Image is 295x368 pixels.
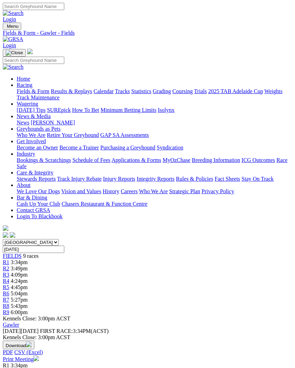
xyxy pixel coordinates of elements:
[17,107,292,113] div: Wagering
[3,42,16,48] a: Login
[17,132,46,138] a: Who We Are
[139,188,168,194] a: Who We Are
[6,50,23,56] img: Close
[11,309,28,315] span: 6:00pm
[241,157,275,163] a: ICG Outcomes
[3,253,22,259] a: FIELDS
[11,297,28,303] span: 5:27pm
[208,88,263,94] a: 2025 TAB Adelaide Cup
[3,297,9,303] a: R7
[27,49,33,54] img: logo-grsa-white.png
[62,201,147,207] a: Chasers Restaurant & Function Centre
[3,16,16,22] a: Login
[3,10,24,16] img: Search
[3,328,21,334] span: [DATE]
[72,157,110,163] a: Schedule of Fees
[17,145,292,151] div: Get Involved
[3,265,9,271] a: R2
[11,278,28,284] span: 4:24pm
[17,207,50,213] a: Contact GRSA
[14,349,43,355] a: CSV (Excel)
[17,176,292,182] div: Care & Integrity
[11,265,28,271] span: 3:49pm
[202,188,234,194] a: Privacy Policy
[40,328,73,334] span: FIRST RACE:
[3,23,21,30] button: Toggle navigation
[57,176,101,182] a: Track Injury Rebate
[115,88,130,94] a: Tracks
[3,259,9,265] a: R1
[11,272,28,278] span: 4:09pm
[3,36,23,42] img: GRSA
[7,24,18,29] span: Menu
[3,341,34,349] button: Download
[157,145,183,150] a: Syndication
[17,151,35,157] a: Industry
[3,356,39,362] a: Print Meeting
[3,284,9,290] a: R5
[47,107,71,113] a: SUREpick
[169,188,200,194] a: Strategic Plan
[172,88,193,94] a: Coursing
[17,157,292,170] div: Industry
[3,64,24,70] img: Search
[40,328,109,334] span: 3:34PM(ACST)
[17,82,32,88] a: Racing
[17,126,60,132] a: Greyhounds as Pets
[3,278,9,284] a: R4
[215,176,240,182] a: Fact Sheets
[17,113,51,119] a: News & Media
[26,342,32,347] img: download.svg
[3,225,8,231] img: logo-grsa-white.png
[17,95,59,100] a: Track Maintenance
[17,132,292,138] div: Greyhounds as Pets
[59,145,99,150] a: Become a Trainer
[3,328,39,334] span: [DATE]
[17,176,56,182] a: Stewards Reports
[241,176,273,182] a: Stay On Track
[3,272,9,278] span: R3
[17,201,292,207] div: Bar & Dining
[100,132,149,138] a: GAP SA Assessments
[3,246,64,253] input: Select date
[17,213,63,219] a: Login To Blackbook
[3,49,26,57] button: Toggle navigation
[17,88,49,94] a: Fields & Form
[72,107,99,113] a: How To Bet
[3,30,292,36] a: Fields & Form - Gawler - Fields
[3,334,292,341] div: Kennels Close: 3:00pm ACST
[17,201,60,207] a: Cash Up Your Club
[11,303,28,309] span: 5:43pm
[51,88,92,94] a: Results & Replays
[137,176,174,182] a: Integrity Reports
[93,88,114,94] a: Calendar
[17,157,287,169] a: Race Safe
[17,145,58,150] a: Become an Owner
[176,176,213,182] a: Rules & Policies
[103,176,135,182] a: Injury Reports
[11,291,28,296] span: 5:04pm
[131,88,151,94] a: Statistics
[3,303,9,309] a: R8
[47,132,99,138] a: Retire Your Greyhound
[17,138,46,144] a: Get Involved
[3,309,9,315] a: R9
[17,170,54,175] a: Care & Integrity
[17,120,29,125] a: News
[158,107,174,113] a: Isolynx
[100,145,155,150] a: Purchasing a Greyhound
[153,88,171,94] a: Grading
[61,188,101,194] a: Vision and Values
[194,88,207,94] a: Trials
[3,291,9,296] a: R6
[17,195,47,201] a: Bar & Dining
[192,157,240,163] a: Breeding Information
